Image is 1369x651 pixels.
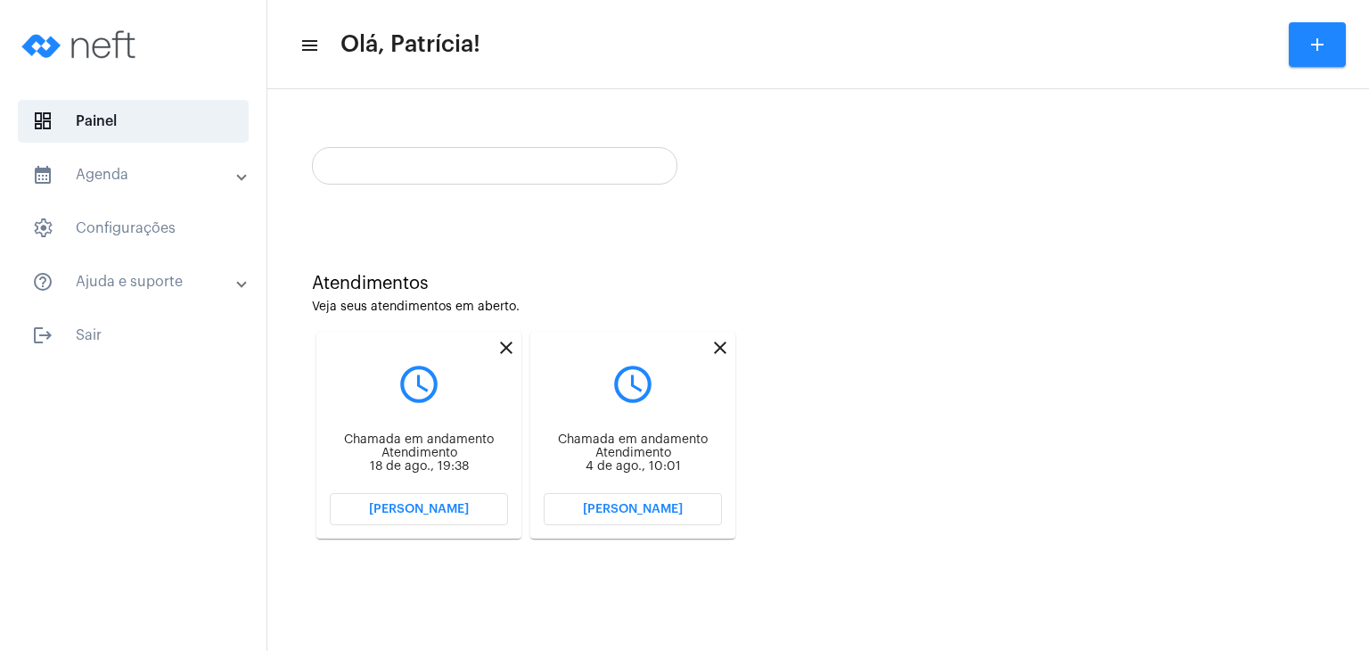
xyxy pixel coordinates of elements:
mat-expansion-panel-header: sidenav iconAjuda e suporte [11,260,266,303]
span: Painel [18,100,249,143]
div: Atendimentos [312,274,1324,293]
span: [PERSON_NAME] [583,503,683,515]
mat-icon: sidenav icon [32,325,53,346]
mat-panel-title: Agenda [32,164,238,185]
span: sidenav icon [32,111,53,132]
button: [PERSON_NAME] [544,493,722,525]
div: 4 de ago., 10:01 [544,460,722,474]
span: Olá, Patrícia! [340,30,480,59]
mat-panel-title: Ajuda e suporte [32,271,238,293]
mat-icon: close [709,337,731,358]
mat-icon: sidenav icon [32,164,53,185]
div: Veja seus atendimentos em aberto. [312,301,1324,314]
span: sidenav icon [32,218,53,239]
div: Chamada em andamento [330,433,508,447]
span: Sair [18,314,249,357]
div: Atendimento [544,447,722,460]
img: logo-neft-novo-2.png [14,9,148,80]
div: Atendimento [330,447,508,460]
mat-icon: sidenav icon [299,35,317,56]
span: Configurações [18,207,249,250]
mat-expansion-panel-header: sidenav iconAgenda [11,153,266,196]
span: [PERSON_NAME] [369,503,469,515]
div: Chamada em andamento [544,433,722,447]
mat-icon: close [496,337,517,358]
mat-icon: query_builder [544,362,722,407]
div: 18 de ago., 19:38 [330,460,508,474]
mat-icon: sidenav icon [32,271,53,293]
mat-icon: query_builder [330,362,508,407]
mat-icon: add [1307,34,1328,55]
button: [PERSON_NAME] [330,493,508,525]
